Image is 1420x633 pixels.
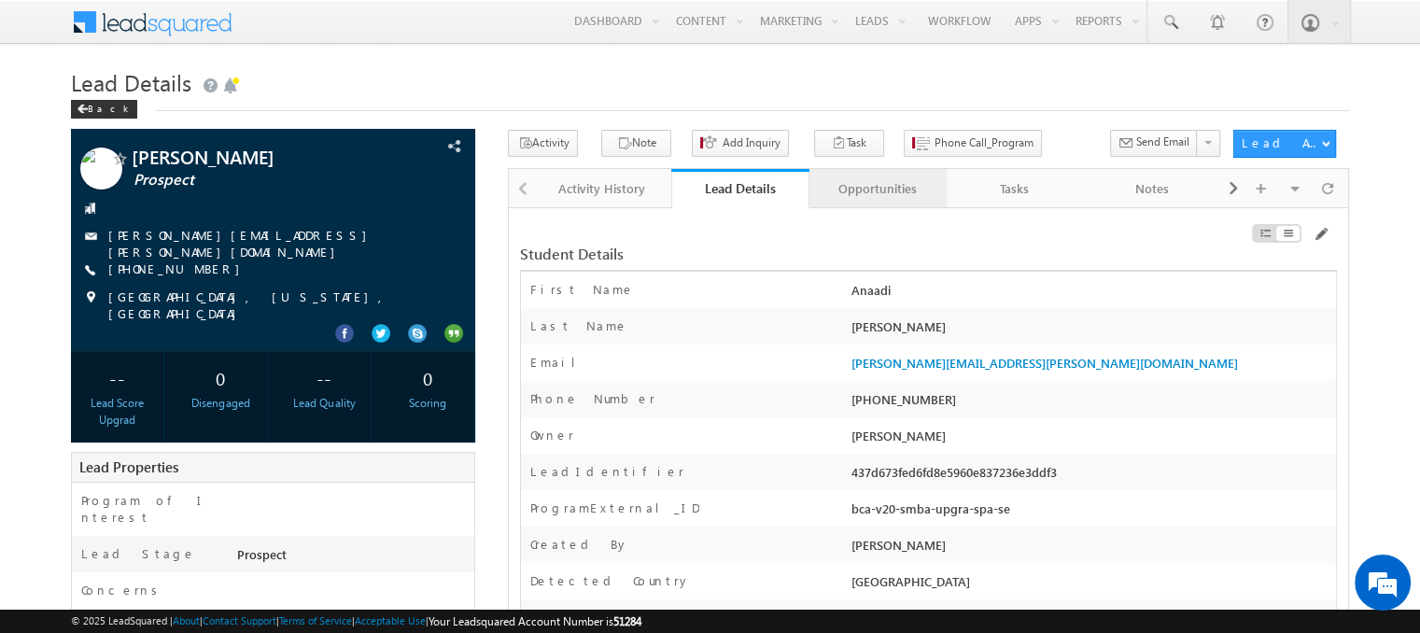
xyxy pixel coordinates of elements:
div: [PERSON_NAME] [847,317,1336,344]
a: Activity History [534,169,671,208]
label: LeadIdentifier [530,463,684,480]
div: Lead Details [685,179,794,197]
div: Notes [1100,177,1205,200]
button: Activity [508,130,578,157]
a: Tasks [947,169,1084,208]
div: -- [76,360,159,395]
div: Lead Quality [283,395,366,412]
label: ProgramExternal_ID [530,499,699,516]
a: Opportunities [809,169,947,208]
span: [PHONE_NUMBER] [108,260,249,279]
button: Phone Call_Program [904,130,1042,157]
em: Start Chat [254,494,339,519]
label: Detected Country [530,572,691,589]
div: [PHONE_NUMBER] [847,390,1336,416]
label: Program of Interest [81,492,218,526]
label: First Name [530,281,635,298]
div: [GEOGRAPHIC_DATA] [847,572,1336,598]
div: 437d673fed6fd8e5960e837236e3ddf3 [847,463,1336,489]
span: 51284 [613,614,641,628]
span: Lead Properties [79,457,178,476]
div: 0 [387,360,470,395]
a: Terms of Service [279,614,352,626]
label: Created By [530,536,629,553]
a: Acceptable Use [355,614,426,626]
div: Disengaged [179,395,262,412]
label: Concerns [81,582,164,598]
a: Lead Details [671,169,808,208]
a: Notes [1085,169,1222,208]
div: Tasks [962,177,1067,200]
span: Send Email [1136,134,1189,150]
label: Detected State [530,609,683,626]
div: Back [71,100,137,119]
a: [PERSON_NAME][EMAIL_ADDRESS][PERSON_NAME][DOMAIN_NAME] [108,227,376,260]
span: [PERSON_NAME] [851,428,946,443]
label: Last Name [530,317,628,334]
span: Lead Details [71,67,191,97]
div: Minimize live chat window [306,9,351,54]
span: Your Leadsquared Account Number is [429,614,641,628]
textarea: Type your message and hit 'Enter' [24,173,341,478]
span: Prospect [134,171,384,190]
label: Owner [530,427,574,443]
div: Prospect [232,545,474,571]
label: Email [530,354,590,371]
button: Note [601,130,671,157]
span: Phone Call_Program [935,134,1033,151]
img: d_60004797649_company_0_60004797649 [32,98,78,122]
a: About [173,614,200,626]
div: Activity History [549,177,654,200]
div: Lead Actions [1242,134,1321,151]
div: Lead Score Upgrad [76,395,159,429]
div: [PERSON_NAME] [847,536,1336,562]
span: Add Inquiry [723,134,780,151]
div: Scoring [387,395,470,412]
a: Contact Support [203,614,276,626]
label: Phone Number [530,390,655,407]
div: Student Details [520,246,1058,262]
div: bca-v20-smba-upgra-spa-se [847,499,1336,526]
button: Task [814,130,884,157]
span: [PERSON_NAME] [132,148,382,166]
a: [PERSON_NAME][EMAIL_ADDRESS][PERSON_NAME][DOMAIN_NAME] [851,355,1238,371]
span: © 2025 LeadSquared | | | | | [71,612,641,630]
div: Opportunities [824,177,930,200]
div: -- [283,360,366,395]
div: Anaadi [847,281,1336,307]
span: [GEOGRAPHIC_DATA], [US_STATE], [GEOGRAPHIC_DATA] [108,288,436,322]
button: Send Email [1110,130,1198,157]
button: Lead Actions [1233,130,1336,158]
label: Lead Stage [81,545,196,562]
div: Chat with us now [97,98,314,122]
div: 0 [179,360,262,395]
a: Back [71,99,147,115]
img: Profile photo [80,148,122,196]
button: Add Inquiry [692,130,789,157]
